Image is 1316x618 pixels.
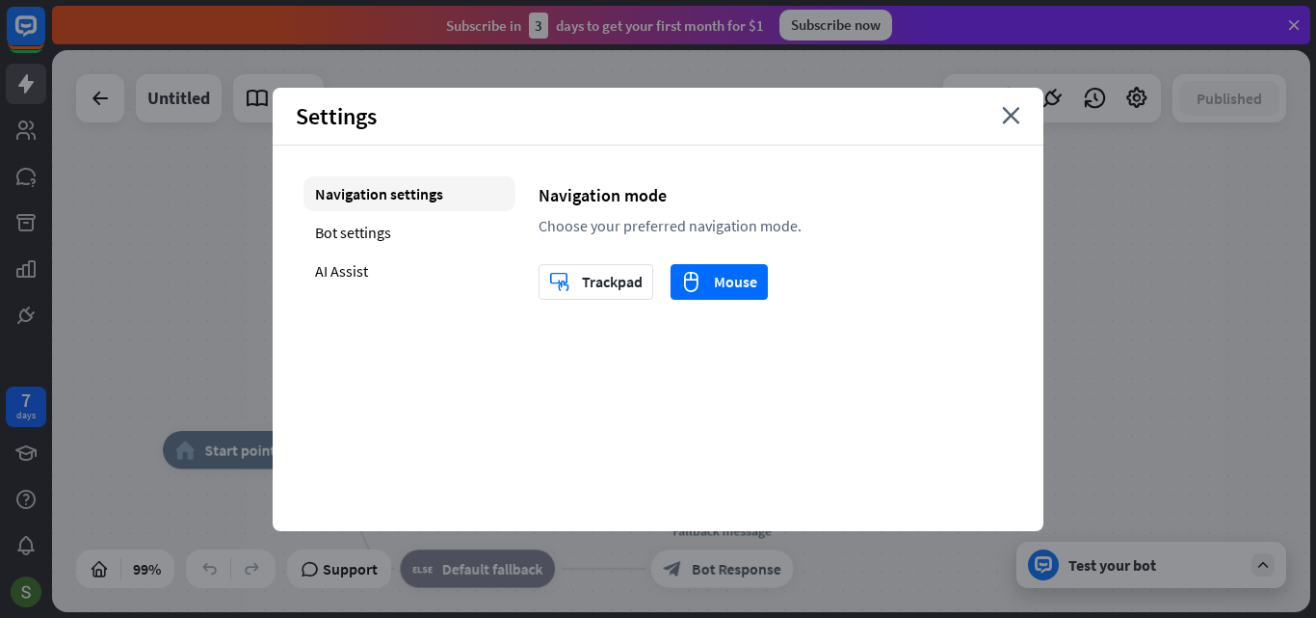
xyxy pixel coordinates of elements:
[296,101,377,131] span: Settings
[529,13,548,39] div: 3
[779,10,892,40] div: Subscribe now
[442,559,542,578] span: Default fallback
[204,441,276,460] span: Start point
[549,271,569,292] i: trackpad
[303,176,515,211] div: Navigation settings
[681,265,757,299] div: Mouse
[1068,555,1242,575] div: Test your bot
[127,553,167,584] div: 99%
[303,215,515,250] div: Bot settings
[175,441,196,460] i: home_2
[16,409,36,422] div: days
[671,264,768,300] button: mouseMouse
[637,522,807,541] div: Fallback message
[21,391,31,409] div: 7
[412,559,433,578] i: block_fallback
[446,13,764,39] div: Subscribe in days to get your first month for $1
[1179,81,1279,116] button: Published
[663,559,682,578] i: block_bot_response
[6,387,46,427] a: 7 days
[549,265,643,299] div: Trackpad
[15,8,73,66] button: Open LiveChat chat widget
[539,264,653,300] button: trackpadTrackpad
[147,74,210,122] div: Untitled
[1002,107,1020,124] i: close
[681,271,701,292] i: mouse
[539,184,1013,206] div: Navigation mode
[323,553,378,584] span: Support
[539,216,1013,235] div: Choose your preferred navigation mode.
[692,559,781,578] span: Bot Response
[303,254,515,288] div: AI Assist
